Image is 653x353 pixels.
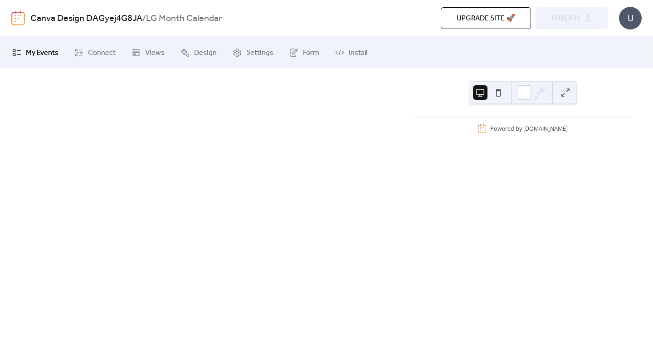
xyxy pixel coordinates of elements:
[68,40,122,65] a: Connect
[457,13,515,24] span: Upgrade site 🚀
[5,40,65,65] a: My Events
[142,10,146,27] b: /
[441,7,531,29] button: Upgrade site 🚀
[11,11,25,25] img: logo
[283,40,326,65] a: Form
[194,48,217,59] span: Design
[26,48,58,59] span: My Events
[30,10,142,27] a: Canva Design DAGyej4G8JA
[125,40,171,65] a: Views
[88,48,116,59] span: Connect
[145,48,165,59] span: Views
[490,125,568,132] div: Powered by
[246,48,273,59] span: Settings
[619,7,642,29] div: U
[523,125,568,132] a: [DOMAIN_NAME]
[349,48,367,59] span: Install
[303,48,319,59] span: Form
[146,10,222,27] b: LG Month Calendar
[174,40,224,65] a: Design
[328,40,374,65] a: Install
[226,40,280,65] a: Settings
